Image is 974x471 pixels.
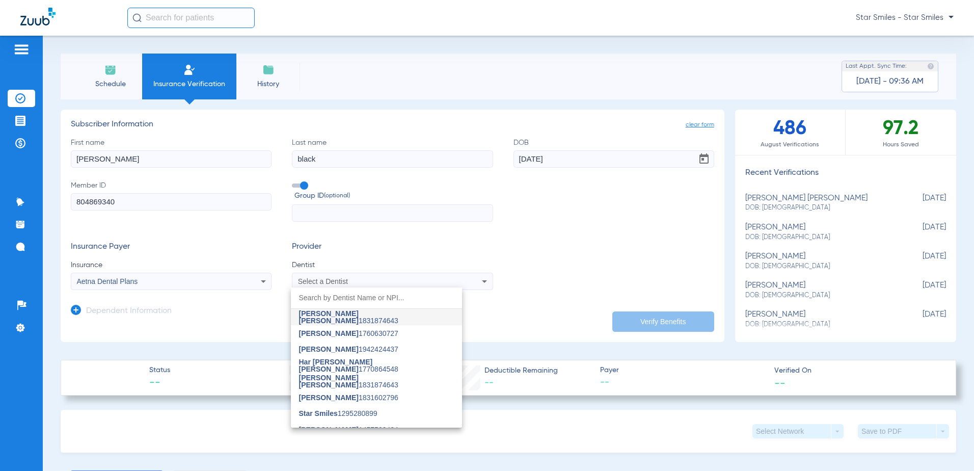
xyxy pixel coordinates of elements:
span: [PERSON_NAME] [PERSON_NAME] [299,374,359,389]
span: [PERSON_NAME] [299,426,359,434]
span: [PERSON_NAME] [PERSON_NAME] [299,309,359,325]
span: 1760630727 [299,330,398,337]
span: [PERSON_NAME] [299,345,359,353]
span: 1831874643 [299,310,454,324]
span: 1831874643 [299,374,454,388]
span: [PERSON_NAME] [299,329,359,337]
span: 1831602796 [299,394,398,401]
span: 1295280899 [299,410,377,417]
span: Har [PERSON_NAME] [PERSON_NAME] [299,358,373,373]
iframe: Chat Widget [923,422,974,471]
span: 1942424437 [299,346,398,353]
input: dropdown search [291,287,462,308]
span: [PERSON_NAME] [299,394,359,402]
span: 1770864548 [299,358,454,373]
span: Star Smiles [299,409,338,417]
span: 1457509424 [299,426,398,433]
